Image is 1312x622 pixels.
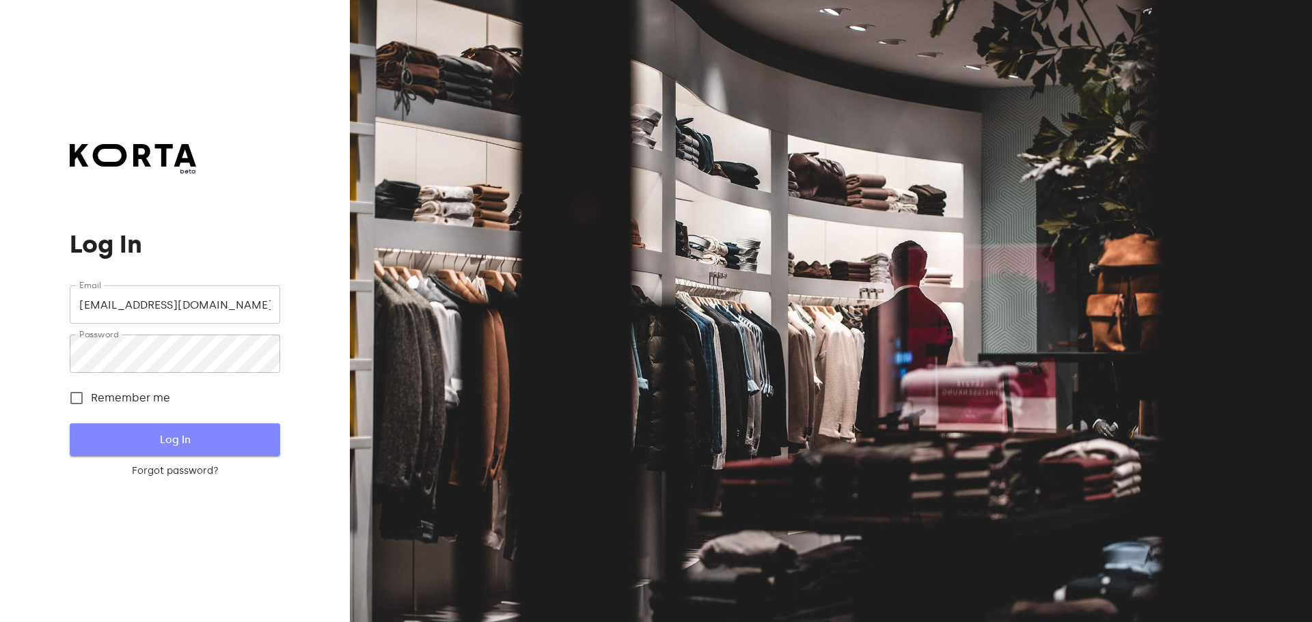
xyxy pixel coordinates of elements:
a: Forgot password? [70,464,279,478]
button: Log In [70,423,279,456]
span: Remember me [91,390,170,406]
h1: Log In [70,231,279,258]
img: Korta [70,144,196,167]
span: beta [70,167,196,176]
a: beta [70,144,196,176]
span: Log In [92,431,258,449]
